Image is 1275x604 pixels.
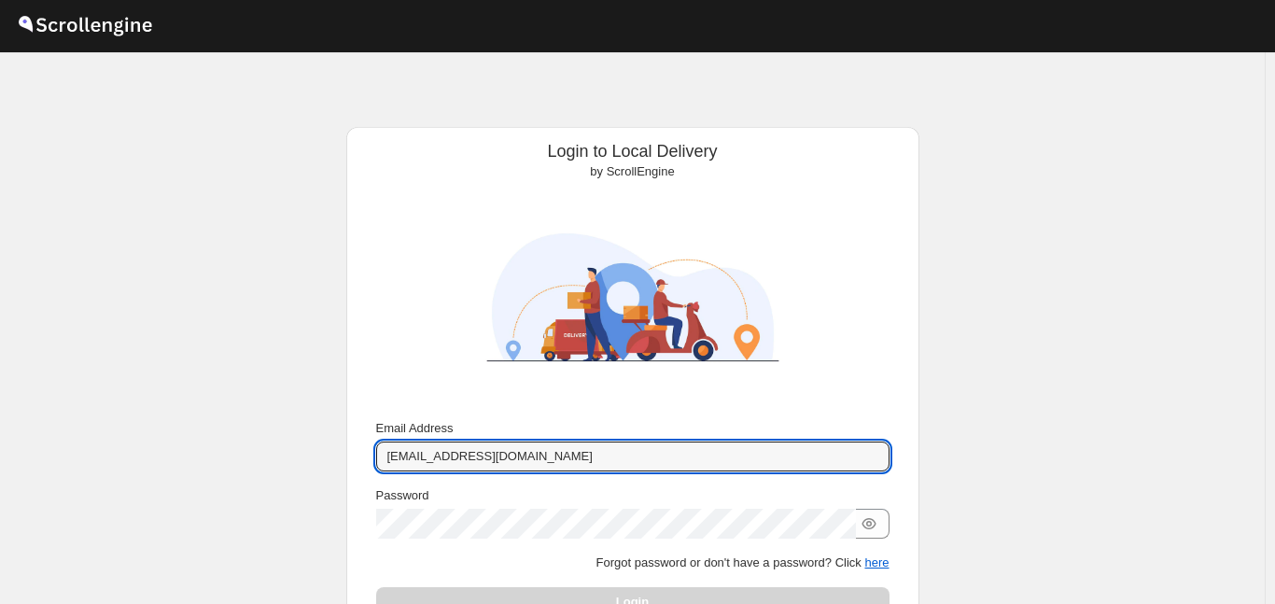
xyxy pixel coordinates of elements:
img: ScrollEngine [469,189,796,406]
span: Email Address [376,421,454,435]
span: by ScrollEngine [590,164,674,178]
div: Login to Local Delivery [361,142,904,181]
p: Forgot password or don't have a password? Click [376,554,890,572]
span: Password [376,488,429,502]
button: here [864,555,889,569]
